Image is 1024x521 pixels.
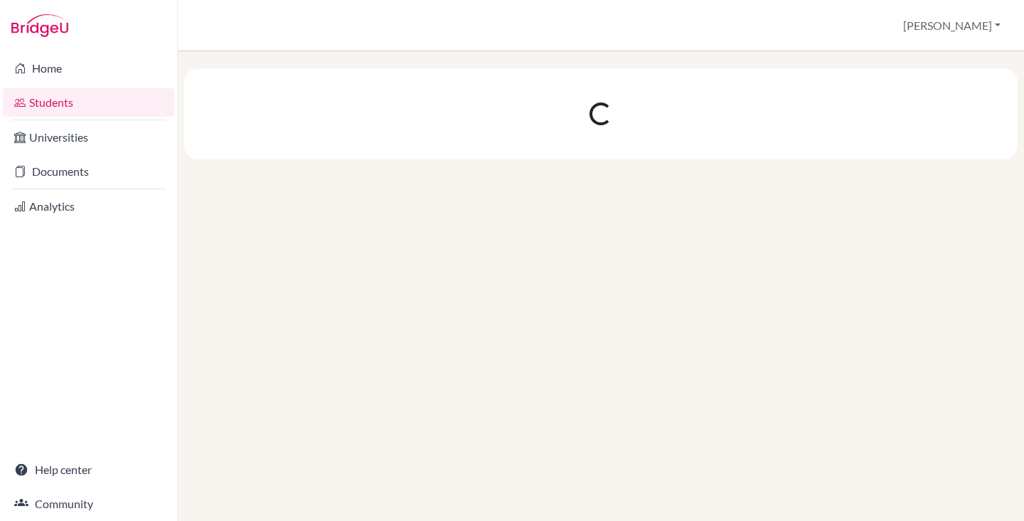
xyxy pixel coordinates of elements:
[897,12,1007,39] button: [PERSON_NAME]
[3,157,174,186] a: Documents
[3,123,174,152] a: Universities
[3,54,174,83] a: Home
[11,14,68,37] img: Bridge-U
[3,456,174,484] a: Help center
[3,88,174,117] a: Students
[3,192,174,221] a: Analytics
[3,490,174,518] a: Community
